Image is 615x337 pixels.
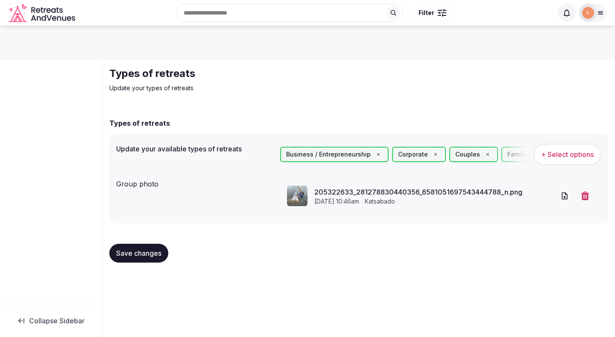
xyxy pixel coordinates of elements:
[116,249,161,257] span: Save changes
[116,175,273,189] div: Group photo
[9,3,77,23] a: Visit the homepage
[280,147,389,162] div: Business / Entrepreneurship
[533,144,601,165] button: + Select options
[9,3,77,23] svg: Retreats and Venues company logo
[109,118,170,128] h2: Types of retreats
[109,244,168,263] button: Save changes
[365,197,395,206] span: katsabado
[392,147,446,162] div: Corporate
[109,67,396,80] h2: Types of retreats
[541,150,594,159] span: + Select options
[413,5,452,21] button: Filter
[449,147,498,162] div: Couples
[109,84,396,92] p: Update your types of retreats
[29,316,85,325] span: Collapse Sidebar
[582,7,594,19] img: katsabado
[287,186,307,206] img: 205322633_281278830440356_6581051697543444788_n.png
[419,9,434,17] span: Filter
[7,311,95,330] button: Collapse Sidebar
[314,187,555,197] a: 205322633_281278830440356_6581051697543444788_n.png
[116,145,273,152] label: Update your available types of retreats
[314,197,359,206] span: [DATE] 10:46am
[501,147,571,162] div: Family Reunion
